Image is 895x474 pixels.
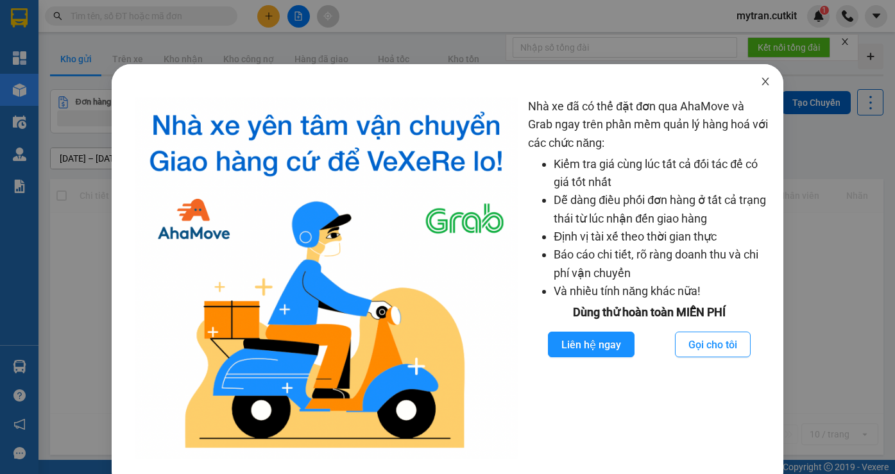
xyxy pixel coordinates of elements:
div: Dùng thử hoàn toàn MIỄN PHÍ [528,303,770,321]
button: Gọi cho tôi [675,332,751,357]
div: Nhà xe đã có thể đặt đơn qua AhaMove và Grab ngay trên phần mềm quản lý hàng hoá với các chức năng: [528,97,770,459]
li: Và nhiều tính năng khác nữa! [554,282,770,300]
img: logo [135,97,518,459]
li: Định vị tài xế theo thời gian thực [554,228,770,246]
button: Close [747,64,783,100]
span: Gọi cho tôi [688,337,737,353]
span: close [760,76,771,87]
li: Kiểm tra giá cùng lúc tất cả đối tác để có giá tốt nhất [554,155,770,192]
button: Liên hệ ngay [548,332,635,357]
li: Báo cáo chi tiết, rõ ràng doanh thu và chi phí vận chuyển [554,246,770,282]
li: Dễ dàng điều phối đơn hàng ở tất cả trạng thái từ lúc nhận đến giao hàng [554,191,770,228]
span: Liên hệ ngay [561,337,621,353]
